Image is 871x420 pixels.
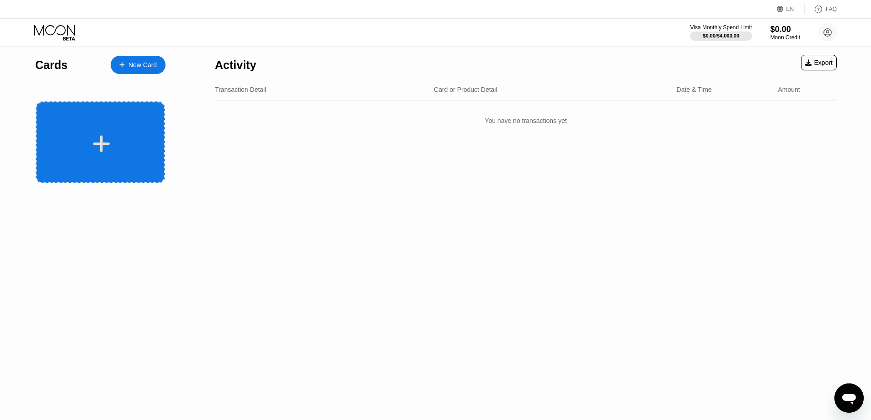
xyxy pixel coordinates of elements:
[703,33,739,38] div: $0.00 / $4,000.00
[690,24,752,41] div: Visa Monthly Spend Limit$0.00/$4,000.00
[111,56,166,74] div: New Card
[690,24,752,31] div: Visa Monthly Spend Limit
[35,58,68,72] div: Cards
[770,25,800,34] div: $0.00
[777,5,805,14] div: EN
[770,25,800,41] div: $0.00Moon Credit
[805,5,837,14] div: FAQ
[215,86,266,93] div: Transaction Detail
[834,383,864,413] iframe: Button to launch messaging window
[778,86,800,93] div: Amount
[826,6,837,12] div: FAQ
[215,108,837,133] div: You have no transactions yet
[805,59,833,66] div: Export
[677,86,712,93] div: Date & Time
[434,86,497,93] div: Card or Product Detail
[786,6,794,12] div: EN
[770,34,800,41] div: Moon Credit
[128,61,157,69] div: New Card
[801,55,837,70] div: Export
[215,58,256,72] div: Activity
